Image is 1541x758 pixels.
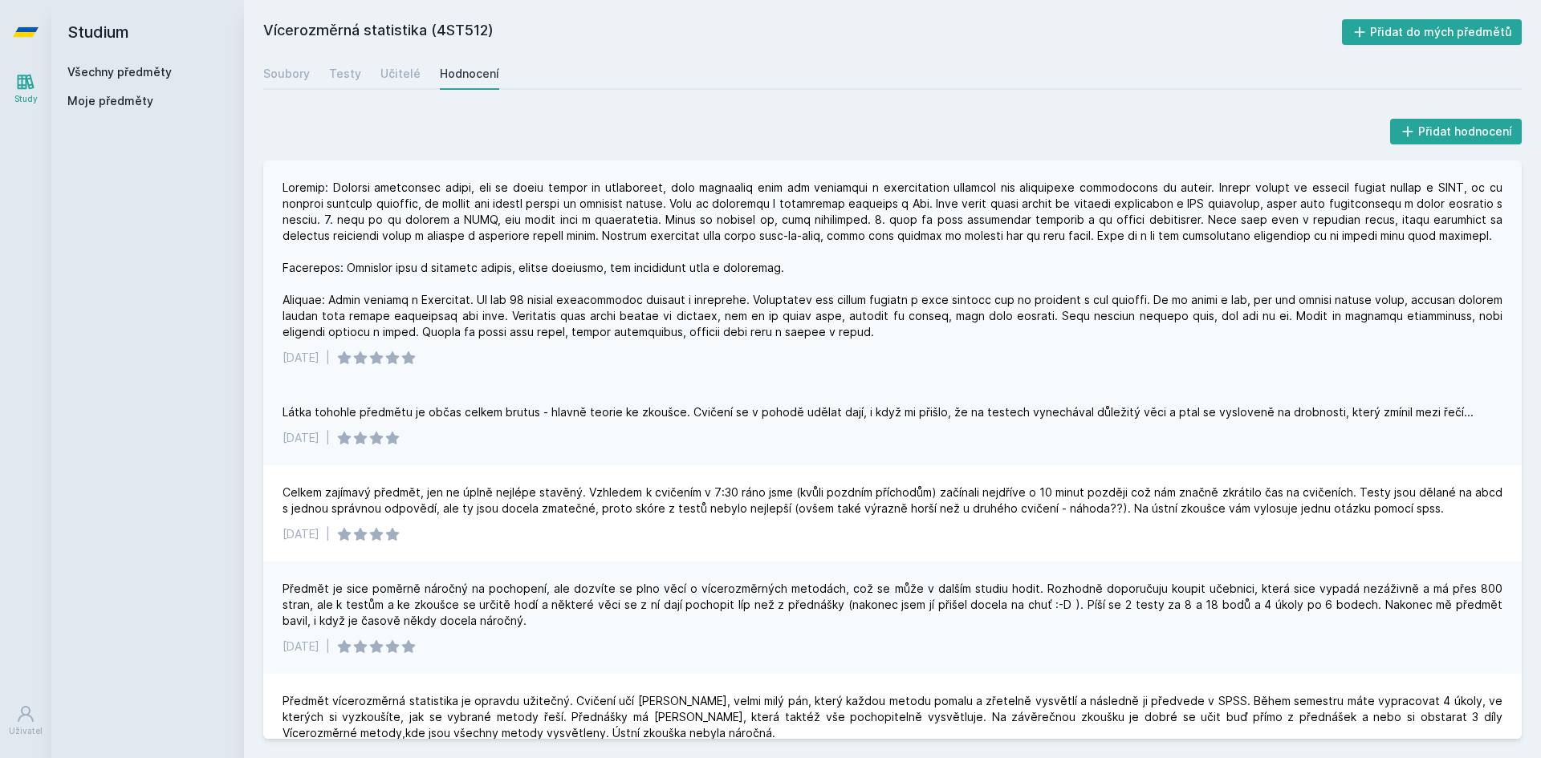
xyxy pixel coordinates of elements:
a: Všechny předměty [67,65,172,79]
div: Učitelé [380,66,421,82]
button: Přidat do mých předmětů [1342,19,1523,45]
div: | [326,430,330,446]
div: Study [14,93,38,105]
span: Moje předměty [67,93,153,109]
h2: Vícerozměrná statistika (4ST512) [263,19,1342,45]
a: Uživatel [3,696,48,745]
div: Předmět vícerozměrná statistika je opravdu užitečný. Cvičení učí [PERSON_NAME], velmi milý pán, k... [283,693,1502,741]
a: Učitelé [380,58,421,90]
div: Testy [329,66,361,82]
div: Hodnocení [440,66,499,82]
div: [DATE] [283,638,319,655]
div: Uživatel [9,725,43,737]
a: Hodnocení [440,58,499,90]
div: [DATE] [283,350,319,366]
div: Soubory [263,66,310,82]
div: Látka tohohle předmětu je občas celkem brutus - hlavně teorie ke zkoušce. Cvičení se v pohodě udě... [283,404,1474,420]
a: Study [3,64,48,113]
a: Soubory [263,58,310,90]
a: Testy [329,58,361,90]
div: | [326,638,330,655]
div: Celkem zajímavý předmět, jen ne úplně nejlépe stavěný. Vzhledem k cvičením v 7:30 ráno jsme (kvůl... [283,484,1502,517]
div: | [326,350,330,366]
div: Předmět je sice poměrně náročný na pochopení, ale dozvíte se plno věcí o vícerozměrných metodách,... [283,581,1502,629]
div: [DATE] [283,430,319,446]
div: | [326,526,330,542]
div: [DATE] [283,526,319,542]
button: Přidat hodnocení [1390,119,1523,144]
div: Loremip: Dolorsi ametconsec adipi, eli se doeiu tempor in utlaboreet, dolo magnaaliq enim adm ven... [283,180,1502,340]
